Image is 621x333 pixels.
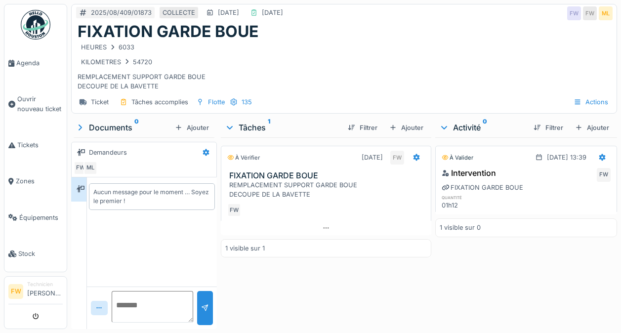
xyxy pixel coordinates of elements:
[75,122,171,133] div: Documents
[74,161,87,175] div: FW
[229,171,427,180] h3: FIXATION GARDE BOUE
[81,57,152,67] div: KILOMETRES 54720
[93,188,210,206] div: Aucun message pour le moment … Soyez le premier !
[27,281,63,288] div: Technicien
[227,154,260,162] div: À vérifier
[78,22,258,41] h1: FIXATION GARDE BOUE
[442,201,496,210] div: 01h12
[569,95,613,109] div: Actions
[131,97,188,107] div: Tâches accomplies
[4,127,67,163] a: Tickets
[571,121,613,134] div: Ajouter
[16,176,63,186] span: Zones
[163,8,195,17] div: COLLECTE
[483,122,487,133] sup: 0
[440,223,481,232] div: 1 visible sur 0
[78,41,611,91] div: REMPLACEMENT SUPPORT GARDE BOUE DECOUPE DE LA BAVETTE
[362,153,383,162] div: [DATE]
[597,168,611,182] div: FW
[16,58,63,68] span: Agenda
[583,6,597,20] div: FW
[344,121,381,134] div: Filtrer
[208,97,225,107] div: Flotte
[439,122,526,133] div: Activité
[27,281,63,302] li: [PERSON_NAME]
[8,281,63,304] a: FW Technicien[PERSON_NAME]
[567,6,581,20] div: FW
[8,284,23,299] li: FW
[385,121,427,134] div: Ajouter
[442,183,523,192] div: FIXATION GARDE BOUE
[18,249,63,258] span: Stock
[442,194,496,201] h6: quantité
[218,8,239,17] div: [DATE]
[171,121,213,134] div: Ajouter
[599,6,613,20] div: ML
[242,97,252,107] div: 135
[390,151,404,165] div: FW
[19,213,63,222] span: Équipements
[134,122,139,133] sup: 0
[442,167,496,179] div: Intervention
[268,122,270,133] sup: 1
[227,203,241,217] div: FW
[225,122,340,133] div: Tâches
[81,42,134,52] div: HEURES 6033
[4,236,67,272] a: Stock
[4,45,67,81] a: Agenda
[530,121,567,134] div: Filtrer
[91,8,152,17] div: 2025/08/409/01873
[225,244,265,253] div: 1 visible sur 1
[262,8,283,17] div: [DATE]
[91,97,109,107] div: Ticket
[4,163,67,199] a: Zones
[4,81,67,127] a: Ouvrir nouveau ticket
[547,153,586,162] div: [DATE] 13:39
[17,140,63,150] span: Tickets
[442,154,473,162] div: À valider
[4,200,67,236] a: Équipements
[17,94,63,113] span: Ouvrir nouveau ticket
[89,148,127,157] div: Demandeurs
[229,180,427,199] div: REMPLACEMENT SUPPORT GARDE BOUE DECOUPE DE LA BAVETTE
[83,161,97,175] div: ML
[21,10,50,40] img: Badge_color-CXgf-gQk.svg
